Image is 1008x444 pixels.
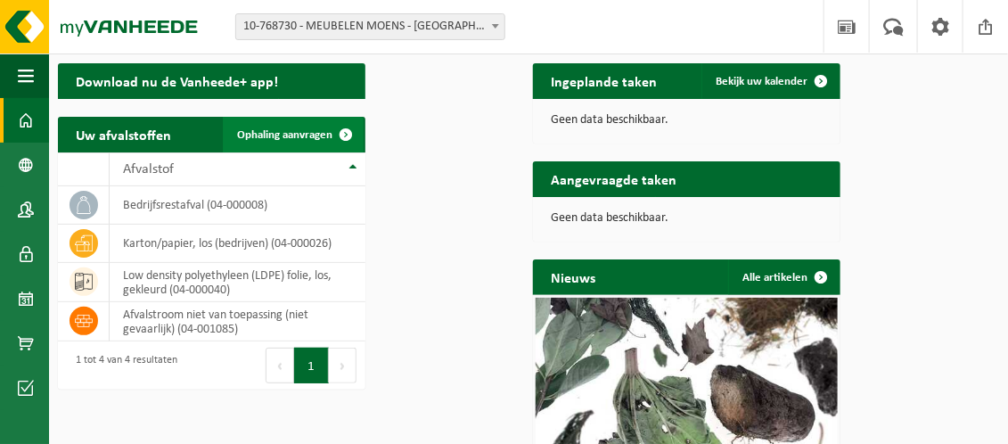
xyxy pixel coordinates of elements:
td: karton/papier, los (bedrijven) (04-000026) [110,225,365,263]
button: Previous [266,348,294,383]
h2: Ingeplande taken [533,63,675,98]
span: 10-768730 - MEUBELEN MOENS - LONDERZEEL [236,14,504,39]
span: 10-768730 - MEUBELEN MOENS - LONDERZEEL [235,13,505,40]
div: 1 tot 4 van 4 resultaten [67,346,177,385]
button: Next [329,348,356,383]
td: bedrijfsrestafval (04-000008) [110,186,365,225]
a: Ophaling aanvragen [223,117,364,152]
span: Afvalstof [123,162,174,177]
h2: Nieuws [533,259,613,294]
span: Bekijk uw kalender [716,76,807,87]
td: low density polyethyleen (LDPE) folie, los, gekleurd (04-000040) [110,263,365,302]
span: Ophaling aanvragen [237,129,332,141]
p: Geen data beschikbaar. [551,114,823,127]
a: Bekijk uw kalender [701,63,839,99]
td: afvalstroom niet van toepassing (niet gevaarlijk) (04-001085) [110,302,365,341]
button: 1 [294,348,329,383]
p: Geen data beschikbaar. [551,212,823,225]
h2: Uw afvalstoffen [58,117,189,152]
h2: Aangevraagde taken [533,161,694,196]
h2: Download nu de Vanheede+ app! [58,63,296,98]
a: Alle artikelen [728,259,839,295]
